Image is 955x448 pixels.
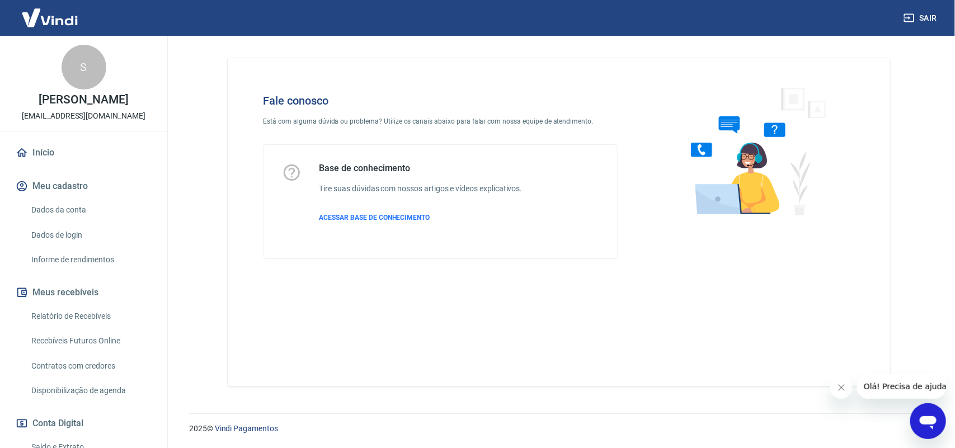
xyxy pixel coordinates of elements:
[901,8,942,29] button: Sair
[13,140,154,165] a: Início
[22,110,145,122] p: [EMAIL_ADDRESS][DOMAIN_NAME]
[264,116,618,126] p: Está com alguma dúvida ou problema? Utilize os canais abaixo para falar com nossa equipe de atend...
[264,94,618,107] h4: Fale conosco
[319,183,523,195] h6: Tire suas dúvidas com nossos artigos e vídeos explicativos.
[910,403,946,439] iframe: Botão para abrir a janela de mensagens
[13,174,154,199] button: Meu cadastro
[13,1,86,35] img: Vindi
[27,224,154,247] a: Dados de login
[13,280,154,305] button: Meus recebíveis
[215,424,278,433] a: Vindi Pagamentos
[13,411,154,436] button: Conta Digital
[27,248,154,271] a: Informe de rendimentos
[27,305,154,328] a: Relatório de Recebíveis
[27,355,154,378] a: Contratos com credores
[319,163,523,174] h5: Base de conhecimento
[39,94,128,106] p: [PERSON_NAME]
[319,213,523,223] a: ACESSAR BASE DE CONHECIMENTO
[7,8,94,17] span: Olá! Precisa de ajuda?
[189,423,928,435] p: 2025 ©
[319,214,430,221] span: ACESSAR BASE DE CONHECIMENTO
[830,376,853,399] iframe: Fechar mensagem
[857,374,946,399] iframe: Mensagem da empresa
[27,379,154,402] a: Disponibilização de agenda
[27,199,154,221] a: Dados da conta
[62,45,106,89] div: S
[27,329,154,352] a: Recebíveis Futuros Online
[669,76,839,225] img: Fale conosco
